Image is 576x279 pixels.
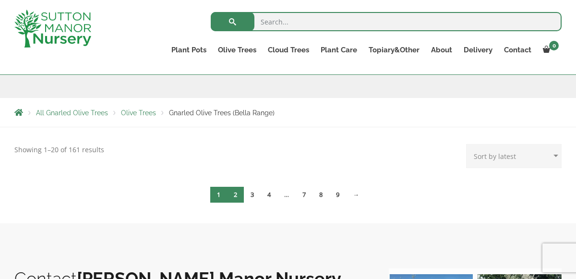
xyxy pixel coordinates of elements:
a: Contact [498,43,537,57]
a: Delivery [458,43,498,57]
a: Page 7 [296,187,312,203]
nav: Breadcrumbs [14,109,562,116]
a: Cloud Trees [262,43,315,57]
span: … [277,187,296,203]
a: All Gnarled Olive Trees [36,109,108,117]
a: Page 8 [312,187,329,203]
span: 0 [549,41,559,50]
a: Olive Trees [212,43,262,57]
a: Plant Care [315,43,363,57]
a: 0 [537,43,562,57]
a: Olive Trees [121,109,156,117]
a: Page 3 [244,187,261,203]
a: Page 9 [329,187,346,203]
p: Showing 1–20 of 161 results [14,144,104,156]
a: Plant Pots [166,43,212,57]
a: Page 4 [261,187,277,203]
a: Page 2 [227,187,244,203]
nav: Product Pagination [14,186,562,206]
img: logo [14,10,91,48]
a: About [425,43,458,57]
a: → [346,187,366,203]
span: Gnarled Olive Trees (Bella Range) [169,109,275,117]
span: Page 1 [210,187,227,203]
select: Shop order [466,144,562,168]
a: Topiary&Other [363,43,425,57]
input: Search... [211,12,562,31]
